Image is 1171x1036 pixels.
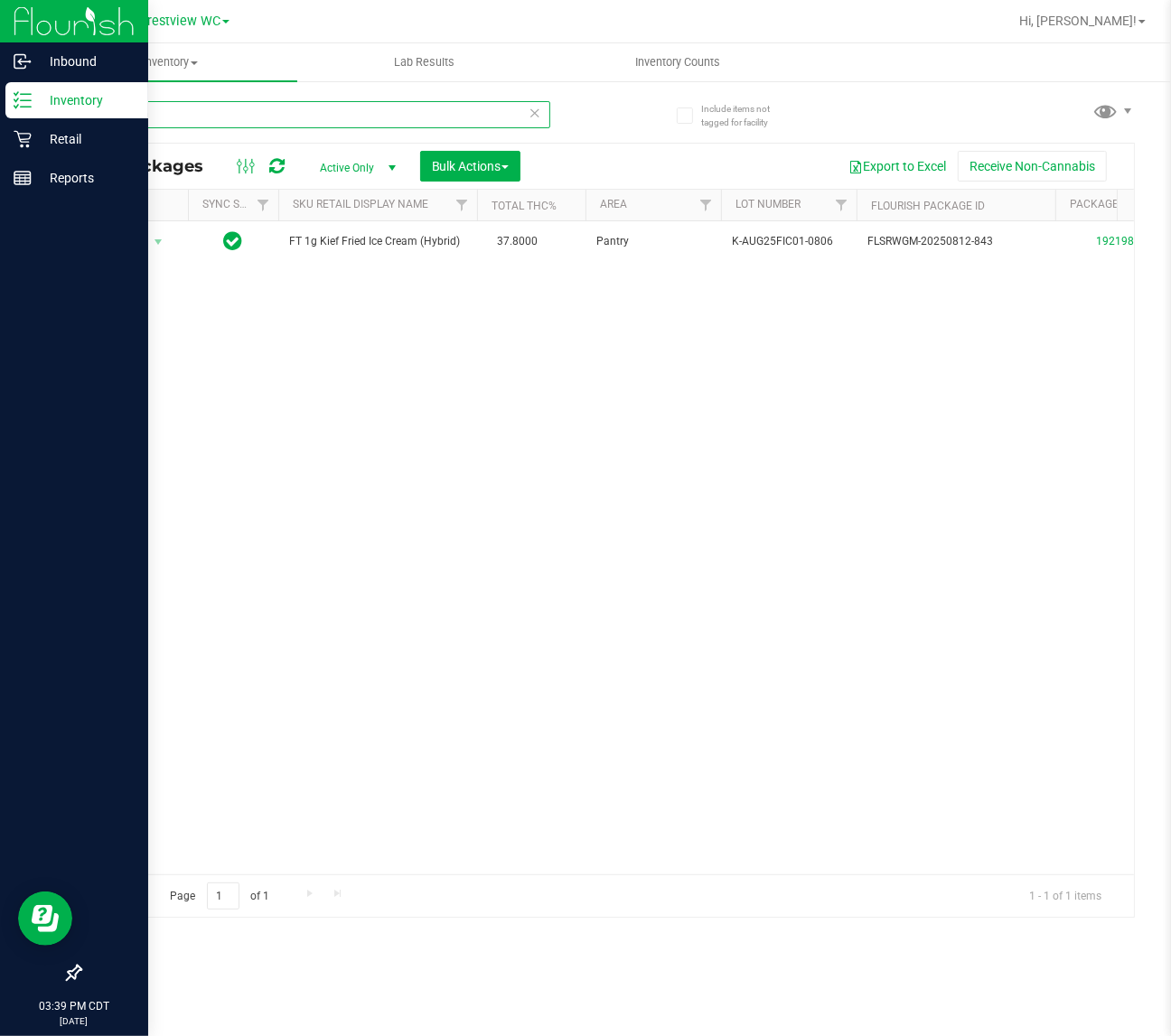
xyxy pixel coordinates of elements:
a: Flourish Package ID [871,200,985,212]
inline-svg: Inbound [14,52,32,70]
span: Page of 1 [155,882,285,910]
span: Lab Results [370,54,479,70]
span: FLSRWGM-20250812-843 [867,233,1045,250]
a: Filter [447,190,477,220]
inline-svg: Retail [14,130,32,148]
span: Pantry [596,233,710,250]
span: Inventory [43,54,297,70]
span: 37.8000 [488,229,547,255]
p: Inbound [32,51,140,72]
a: Lab Results [297,43,551,81]
p: Reports [32,167,140,189]
span: All Packages [94,156,221,176]
span: In Sync [224,229,243,254]
p: 03:39 PM CDT [8,998,140,1014]
span: FT 1g Kief Fried Ice Cream (Hybrid) [289,233,466,250]
a: SKU Retail Display Name [293,198,428,210]
inline-svg: Inventory [14,91,32,109]
a: Area [600,198,627,210]
p: Inventory [32,89,140,111]
span: K-AUG25FIC01-0806 [732,233,846,250]
span: Clear [529,101,541,125]
a: Inventory Counts [551,43,805,81]
span: Hi, [PERSON_NAME]! [1019,14,1137,28]
a: Sync Status [202,198,272,210]
inline-svg: Reports [14,169,32,187]
span: Crestview WC [139,14,220,29]
span: Bulk Actions [432,159,509,173]
button: Bulk Actions [420,151,520,182]
iframe: Resource center [18,891,72,946]
a: Package ID [1070,198,1131,210]
input: Search Package ID, Item Name, SKU, Lot or Part Number... [80,101,550,128]
span: Inventory Counts [611,54,745,70]
a: Filter [827,190,857,220]
span: 1 - 1 of 1 items [1015,882,1116,910]
span: Include items not tagged for facility [701,102,792,129]
a: Filter [691,190,721,220]
button: Export to Excel [837,151,958,182]
a: Total THC% [492,200,557,212]
a: Filter [248,190,278,220]
span: select [147,229,170,255]
p: [DATE] [8,1014,140,1028]
a: Inventory [43,43,297,81]
p: Retail [32,128,140,150]
button: Receive Non-Cannabis [958,151,1107,182]
a: Lot Number [735,198,801,210]
input: 1 [207,882,239,910]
